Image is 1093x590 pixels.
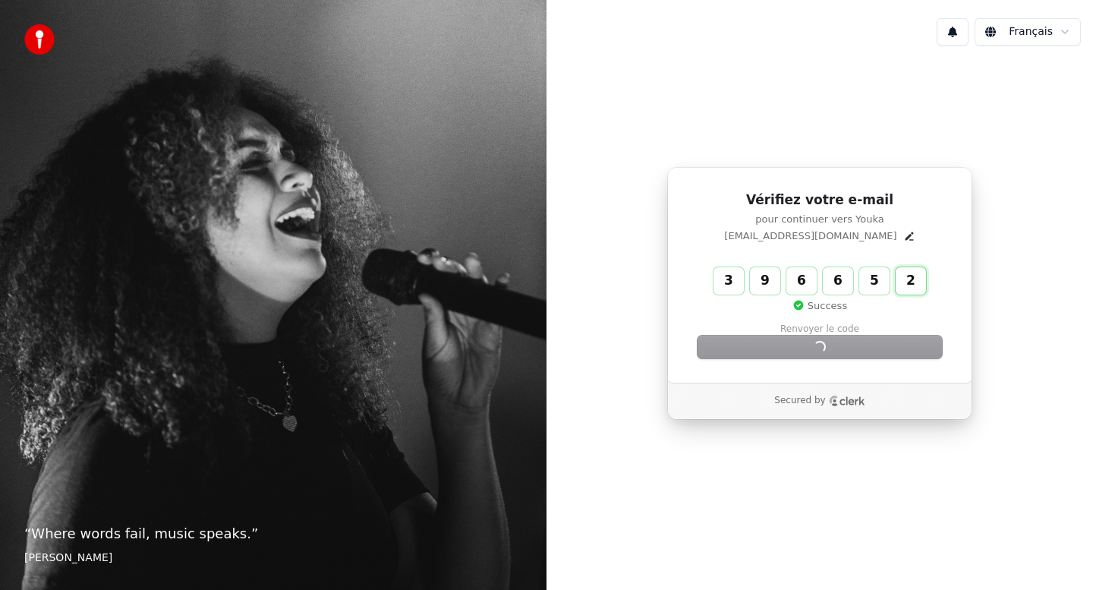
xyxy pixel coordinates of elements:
[903,230,915,242] button: Edit
[724,229,896,243] p: [EMAIL_ADDRESS][DOMAIN_NAME]
[24,523,522,544] p: “ Where words fail, music speaks. ”
[774,395,825,407] p: Secured by
[713,267,956,295] input: Enter verification code
[829,396,865,406] a: Clerk logo
[698,191,942,210] h1: Vérifiez votre e-mail
[24,24,55,55] img: youka
[24,551,522,566] footer: [PERSON_NAME]
[698,213,942,226] p: pour continuer vers Youka
[792,299,847,313] p: Success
